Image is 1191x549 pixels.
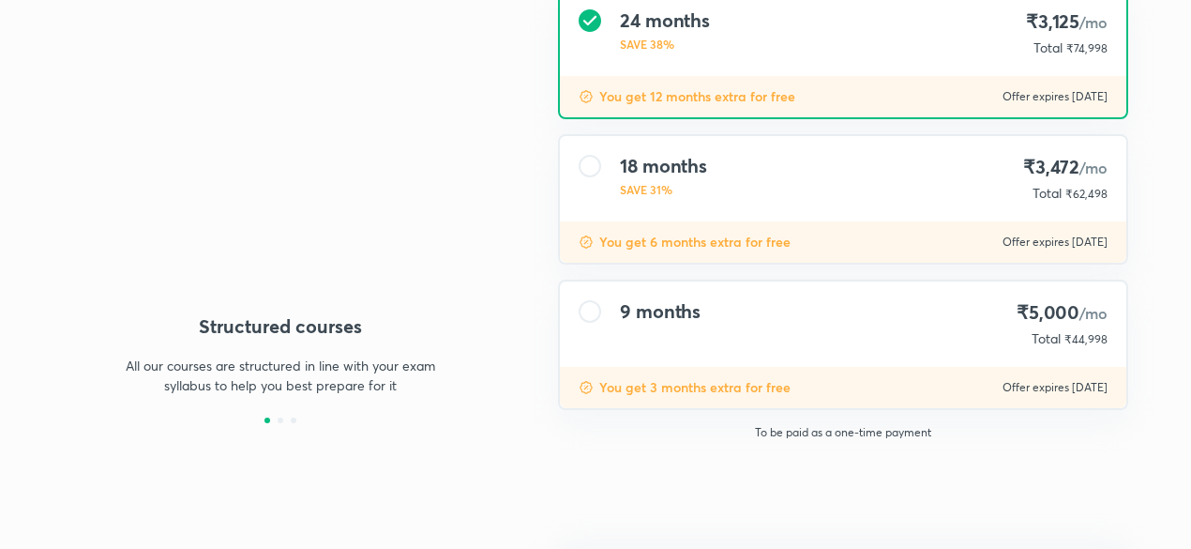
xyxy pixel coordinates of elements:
[1026,9,1108,35] h4: ₹3,125
[579,89,594,104] img: discount
[543,425,1143,440] p: To be paid as a one-time payment
[620,36,710,53] p: SAVE 38%
[1003,235,1108,250] p: Offer expires [DATE]
[1079,303,1108,323] span: /mo
[620,9,710,32] h4: 24 months
[1017,300,1108,326] h4: ₹5,000
[117,356,444,395] p: All our courses are structured in line with your exam syllabus to help you best prepare for it
[599,233,791,252] p: You get 6 months extra for free
[1003,89,1108,104] p: Offer expires [DATE]
[579,380,594,395] img: discount
[620,155,707,177] h4: 18 months
[63,313,498,341] h4: Structured courses
[579,235,594,250] img: discount
[1066,41,1108,55] span: ₹74,998
[1023,155,1108,180] h4: ₹3,472
[1079,158,1108,177] span: /mo
[1064,332,1108,346] span: ₹44,998
[599,378,791,397] p: You get 3 months extra for free
[1032,329,1061,348] p: Total
[1003,380,1108,395] p: Offer expires [DATE]
[1065,187,1108,201] span: ₹62,498
[1033,38,1063,57] p: Total
[1079,12,1108,32] span: /mo
[620,181,707,198] p: SAVE 31%
[1033,184,1062,203] p: Total
[620,300,701,323] h4: 9 months
[599,87,795,106] p: You get 12 months extra for free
